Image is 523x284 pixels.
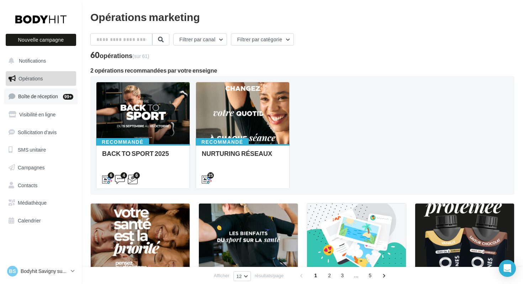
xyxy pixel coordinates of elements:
span: 5 [364,270,376,281]
span: BS [9,268,16,275]
div: NURTURING RÉSEAUX [202,150,284,164]
span: Médiathèque [18,200,47,206]
div: Recommandé [196,138,249,146]
button: Filtrer par catégorie [231,33,294,46]
div: 2 opérations recommandées par votre enseigne [90,68,514,73]
button: 12 [233,271,251,281]
span: Opérations [19,75,43,81]
span: 12 [237,273,242,279]
button: Nouvelle campagne [6,34,76,46]
span: Visibilité en ligne [19,111,56,117]
p: Bodyhit Savigny sur Orge [21,268,68,275]
div: 4 [121,172,127,179]
a: Calendrier [4,213,78,228]
span: Afficher [214,272,229,279]
a: Visibilité en ligne [4,107,78,122]
span: Notifications [19,58,46,64]
span: ... [350,270,362,281]
div: 25 [207,172,214,179]
div: 60 [90,51,149,59]
div: 6 [133,172,140,179]
button: Notifications [4,53,75,68]
span: SMS unitaire [18,147,46,153]
span: résultats/page [255,272,284,279]
a: Médiathèque [4,195,78,210]
span: Sollicitation d'avis [18,129,57,135]
button: Filtrer par canal [173,33,227,46]
span: Campagnes [18,164,45,170]
a: Boîte de réception99+ [4,89,78,104]
div: opérations [100,52,149,59]
div: Opérations marketing [90,11,514,22]
div: 6 [108,172,114,179]
span: 3 [337,270,348,281]
a: Opérations [4,71,78,86]
span: Calendrier [18,217,41,223]
span: Contacts [18,182,37,188]
span: 2 [324,270,335,281]
div: Recommandé [96,138,149,146]
a: Contacts [4,178,78,193]
a: SMS unitaire [4,142,78,157]
div: BACK TO SPORT 2025 [102,150,184,164]
a: Campagnes [4,160,78,175]
div: 99+ [63,94,73,100]
span: Boîte de réception [18,93,58,99]
a: Sollicitation d'avis [4,125,78,140]
span: 1 [310,270,321,281]
span: (sur 61) [132,53,149,59]
a: BS Bodyhit Savigny sur Orge [6,264,76,278]
div: Open Intercom Messenger [499,260,516,277]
